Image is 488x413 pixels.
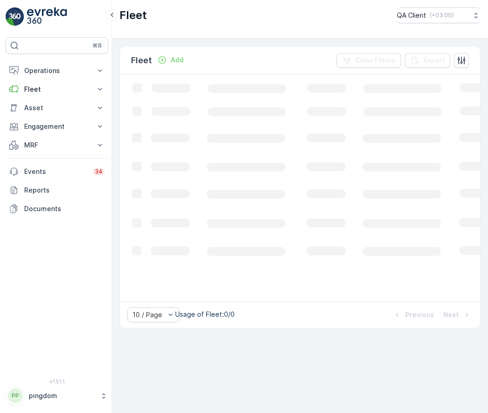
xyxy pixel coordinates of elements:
[6,379,108,384] span: v 1.51.1
[405,310,434,320] p: Previous
[6,386,108,406] button: PPpingdom
[119,8,147,23] p: Fleet
[8,388,23,403] div: PP
[95,168,103,175] p: 34
[131,54,152,67] p: Fleet
[29,391,95,400] p: pingdom
[336,53,401,68] button: Clear Filters
[355,56,396,65] p: Clear Filters
[397,11,426,20] p: QA Client
[24,122,90,131] p: Engagement
[24,66,90,75] p: Operations
[6,181,108,200] a: Reports
[171,55,184,65] p: Add
[391,309,435,320] button: Previous
[24,85,90,94] p: Fleet
[6,61,108,80] button: Operations
[24,103,90,113] p: Asset
[6,162,108,181] a: Events34
[27,7,67,26] img: logo_light-DOdMpM7g.png
[443,310,459,320] p: Next
[24,140,90,150] p: MRF
[6,80,108,99] button: Fleet
[175,310,235,319] p: Usage of Fleet : 0/0
[397,7,481,23] button: QA Client(+03:00)
[6,136,108,154] button: MRF
[24,204,105,213] p: Documents
[423,56,445,65] p: Export
[24,167,87,176] p: Events
[6,7,24,26] img: logo
[405,53,450,68] button: Export
[6,117,108,136] button: Engagement
[24,186,105,195] p: Reports
[430,12,454,19] p: ( +03:00 )
[92,42,102,49] p: ⌘B
[6,99,108,117] button: Asset
[154,54,187,66] button: Add
[442,309,473,320] button: Next
[6,200,108,218] a: Documents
